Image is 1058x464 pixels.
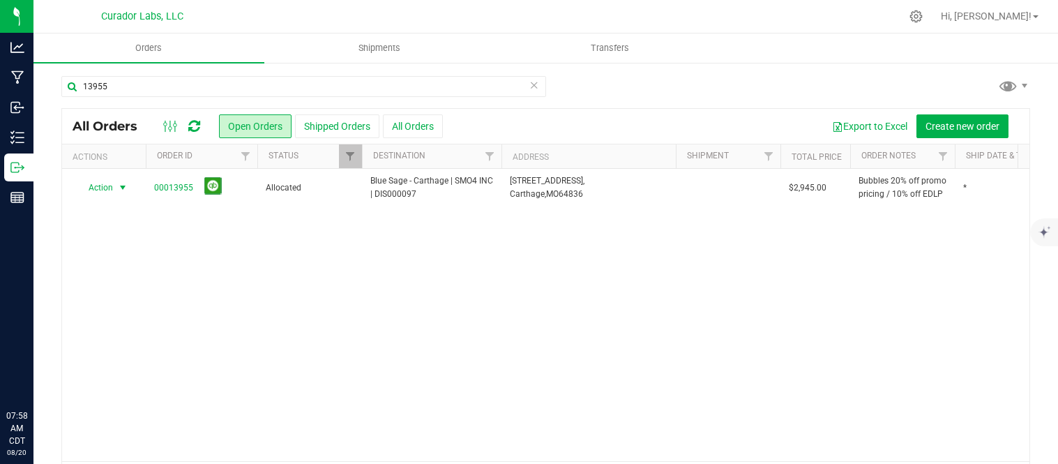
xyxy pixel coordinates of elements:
a: Transfers [494,33,725,63]
span: Blue Sage - Carthage | SMO4 INC | DIS000097 [370,174,493,201]
iframe: Resource center [14,352,56,394]
button: All Orders [383,114,443,138]
div: Actions [73,152,140,162]
span: Curador Labs, LLC [101,10,183,22]
span: Transfers [572,42,648,54]
a: Shipment [687,151,729,160]
span: Orders [116,42,181,54]
span: Action [76,178,114,197]
div: Manage settings [907,10,925,23]
a: Total Price [792,152,842,162]
button: Create new order [916,114,1008,138]
input: Search Order ID, Destination, Customer PO... [61,76,546,97]
span: Shipments [340,42,419,54]
iframe: Resource center unread badge [41,350,58,367]
span: Hi, [PERSON_NAME]! [941,10,1031,22]
span: All Orders [73,119,151,134]
a: 00013955 [154,181,193,195]
button: Open Orders [219,114,292,138]
inline-svg: Analytics [10,40,24,54]
inline-svg: Reports [10,190,24,204]
th: Address [501,144,676,169]
a: Shipments [264,33,495,63]
span: Bubbles 20% off promo pricing / 10% off EDLP [859,174,946,201]
span: select [114,178,132,197]
span: MO [546,189,559,199]
inline-svg: Manufacturing [10,70,24,84]
span: Clear [529,76,539,94]
a: Order ID [157,151,192,160]
span: Create new order [925,121,999,132]
a: Filter [757,144,780,168]
a: Orders [33,33,264,63]
span: $2,945.00 [789,181,826,195]
inline-svg: Inbound [10,100,24,114]
p: 07:58 AM CDT [6,410,27,447]
span: [STREET_ADDRESS], [510,176,584,186]
inline-svg: Outbound [10,160,24,174]
a: Filter [339,144,362,168]
a: Destination [373,151,425,160]
button: Export to Excel [823,114,916,138]
p: 08/20 [6,447,27,458]
a: Filter [932,144,955,168]
span: Allocated [266,181,354,195]
a: Order Notes [861,151,916,160]
inline-svg: Inventory [10,130,24,144]
button: Shipped Orders [295,114,379,138]
a: Filter [478,144,501,168]
span: Carthage, [510,189,546,199]
span: 64836 [559,189,583,199]
a: Status [269,151,298,160]
a: Filter [234,144,257,168]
